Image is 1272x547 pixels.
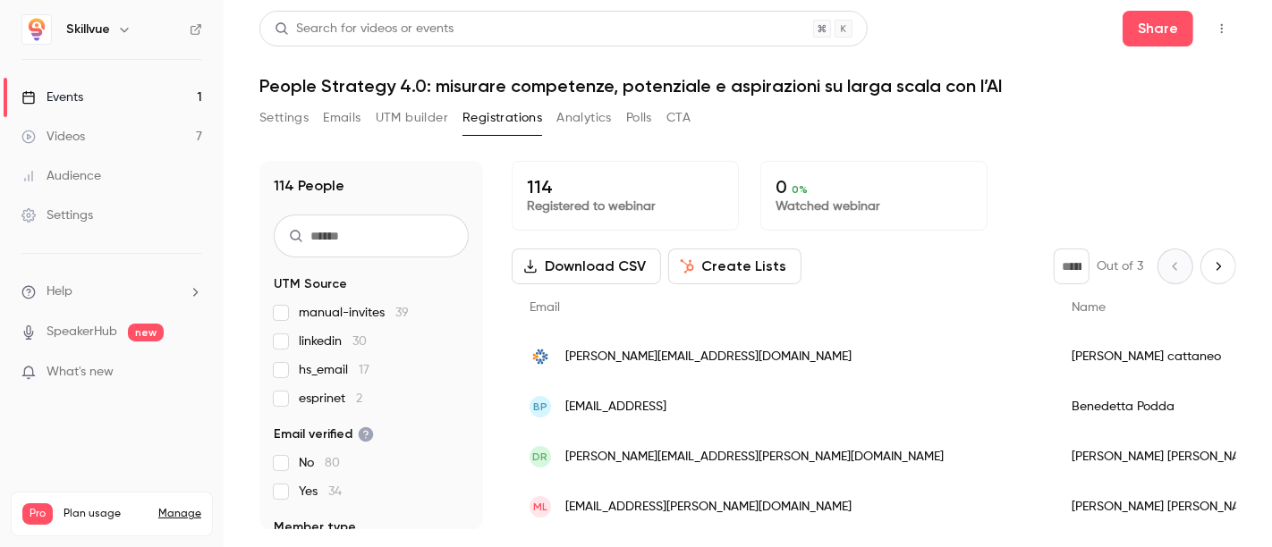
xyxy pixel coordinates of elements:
[1072,301,1106,314] span: Name
[395,307,409,319] span: 39
[668,248,801,284] button: Create Lists
[462,104,542,132] button: Registrations
[352,335,367,348] span: 30
[356,392,362,405] span: 2
[74,104,89,118] img: tab_domain_overview_orange.svg
[47,323,117,341] a: SpeakerHub
[47,363,114,382] span: What's new
[512,248,661,284] button: Download CSV
[527,198,724,215] p: Registered to webinar
[1097,257,1143,275] p: Out of 3
[259,75,1236,97] h1: People Strategy 4.0: misurare competenze, potenziale e aspirazioni su larga scala con l’AI
[299,332,367,350] span: linkedin
[274,425,374,443] span: Email verified
[274,175,344,197] h1: 114 People
[530,346,551,367] img: jobpricing.it
[556,104,612,132] button: Analytics
[299,390,362,408] span: esprinet
[181,365,202,381] iframe: Noticeable Trigger
[274,518,356,536] span: Member type
[299,304,409,322] span: manual-invites
[50,29,88,43] div: v 4.0.25
[21,167,101,185] div: Audience
[274,275,347,293] span: UTM Source
[565,448,944,467] span: [PERSON_NAME][EMAIL_ADDRESS][PERSON_NAME][DOMAIN_NAME]
[199,105,297,117] div: Keyword (traffico)
[533,499,547,515] span: ML
[376,104,448,132] button: UTM builder
[29,46,43,61] img: website_grey.svg
[776,198,972,215] p: Watched webinar
[527,176,724,198] p: 114
[64,507,148,521] span: Plan usage
[66,21,110,38] h6: Skillvue
[565,498,852,517] span: [EMAIL_ADDRESS][PERSON_NAME][DOMAIN_NAME]
[29,29,43,43] img: logo_orange.svg
[299,483,342,501] span: Yes
[325,457,340,469] span: 80
[359,364,369,376] span: 17
[275,20,454,38] div: Search for videos or events
[299,454,340,472] span: No
[180,104,194,118] img: tab_keywords_by_traffic_grey.svg
[21,282,202,301] li: help-dropdown-opener
[1123,11,1193,46] button: Share
[47,46,256,61] div: [PERSON_NAME]: [DOMAIN_NAME]
[21,128,85,146] div: Videos
[626,104,652,132] button: Polls
[530,301,560,314] span: Email
[533,449,548,465] span: DR
[94,105,137,117] div: Dominio
[22,503,53,525] span: Pro
[776,176,972,198] p: 0
[323,104,360,132] button: Emails
[21,206,93,224] div: Settings
[21,88,83,106] div: Events
[533,399,547,415] span: BP
[565,398,666,417] span: [EMAIL_ADDRESS]
[328,485,342,498] span: 34
[22,15,51,44] img: Skillvue
[666,104,691,132] button: CTA
[158,507,201,521] a: Manage
[259,104,309,132] button: Settings
[299,361,369,379] span: hs_email
[792,183,808,196] span: 0 %
[1200,248,1236,284] button: Next page
[565,348,852,366] span: [PERSON_NAME][EMAIL_ADDRESS][DOMAIN_NAME]
[47,282,72,301] span: Help
[128,324,164,341] span: new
